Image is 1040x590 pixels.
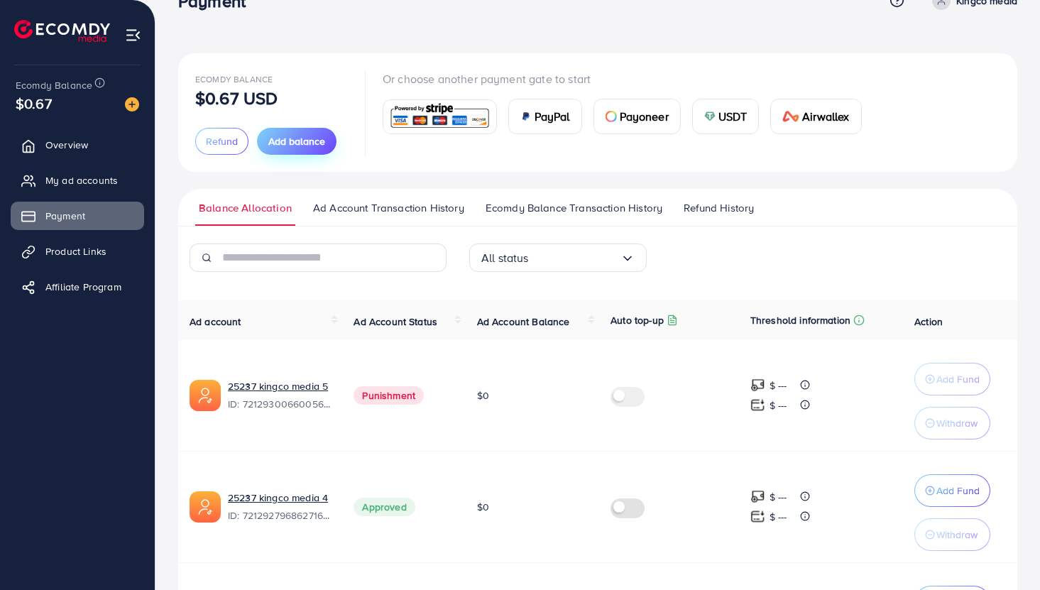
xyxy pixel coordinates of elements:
span: $0 [477,388,489,403]
a: cardPayoneer [593,99,681,134]
img: top-up amount [750,489,765,504]
img: card [704,111,716,122]
button: Add Fund [914,363,990,395]
a: cardUSDT [692,99,760,134]
p: Add Fund [936,371,980,388]
a: Product Links [11,237,144,266]
span: Add balance [268,134,325,148]
p: Withdraw [936,415,978,432]
p: Threshold information [750,312,850,329]
img: top-up amount [750,509,765,524]
p: Auto top-up [611,312,664,329]
a: Affiliate Program [11,273,144,301]
span: ID: 7212930066005671937 [228,397,331,411]
span: Airwallex [802,108,849,125]
button: Withdraw [914,518,990,551]
p: $ --- [770,377,787,394]
span: Punishment [354,386,424,405]
span: ID: 7212927968627163137 [228,508,331,523]
span: Ad Account Transaction History [313,200,464,216]
img: menu [125,27,141,43]
p: $ --- [770,397,787,414]
p: Or choose another payment gate to start [383,70,873,87]
span: Affiliate Program [45,280,121,294]
span: Overview [45,138,88,152]
a: cardPayPal [508,99,582,134]
input: Search for option [529,247,620,269]
a: Overview [11,131,144,159]
img: card [606,111,617,122]
span: $0.67 [16,93,52,114]
span: Ad Account Balance [477,315,570,329]
span: Action [914,315,943,329]
a: cardAirwallex [770,99,861,134]
div: Search for option [469,244,647,272]
span: USDT [718,108,748,125]
p: Withdraw [936,526,978,543]
span: $0 [477,500,489,514]
span: Refund [206,134,238,148]
span: Payment [45,209,85,223]
p: Add Fund [936,482,980,499]
img: image [125,97,139,111]
a: card [383,99,497,134]
a: 25237 kingco media 4 [228,491,328,505]
a: 25237 kingco media 5 [228,379,328,393]
img: top-up amount [750,398,765,413]
span: Ecomdy Balance [16,78,92,92]
span: Ad Account Status [354,315,437,329]
div: <span class='underline'>25237 kingco media 4</span></br>7212927968627163137 [228,491,331,523]
button: Withdraw [914,407,990,439]
button: Add balance [257,128,336,155]
span: Approved [354,498,415,516]
iframe: Chat [980,526,1029,579]
span: Refund History [684,200,754,216]
div: <span class='underline'>25237 kingco media 5</span></br>7212930066005671937 [228,379,331,412]
button: Add Fund [914,474,990,507]
span: My ad accounts [45,173,118,187]
a: My ad accounts [11,166,144,195]
img: ic-ads-acc.e4c84228.svg [190,380,221,411]
span: PayPal [535,108,570,125]
a: Payment [11,202,144,230]
span: Ad account [190,315,241,329]
img: card [388,102,492,132]
span: Ecomdy Balance [195,73,273,85]
img: card [782,111,799,122]
button: Refund [195,128,248,155]
img: card [520,111,532,122]
p: $ --- [770,488,787,506]
p: $ --- [770,508,787,525]
span: Payoneer [620,108,669,125]
span: All status [481,247,529,269]
span: Balance Allocation [199,200,292,216]
span: Product Links [45,244,106,258]
img: logo [14,20,110,42]
img: top-up amount [750,378,765,393]
img: ic-ads-acc.e4c84228.svg [190,491,221,523]
p: $0.67 USD [195,89,278,106]
span: Ecomdy Balance Transaction History [486,200,662,216]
